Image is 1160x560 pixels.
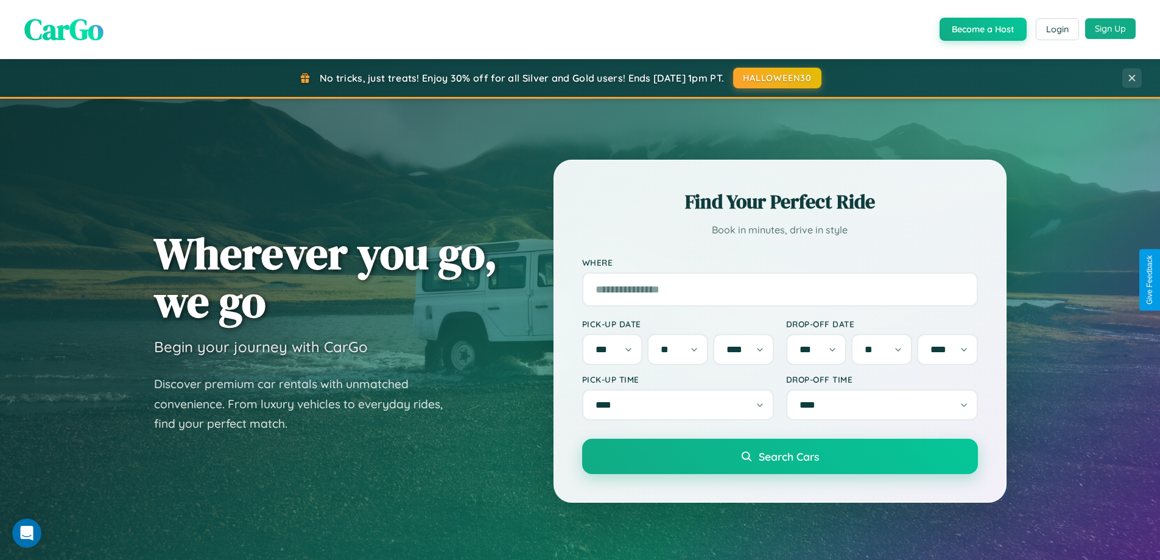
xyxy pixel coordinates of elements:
h3: Begin your journey with CarGo [154,338,368,356]
button: Search Cars [582,439,978,474]
label: Pick-up Time [582,374,774,385]
span: Search Cars [759,450,819,463]
button: HALLOWEEN30 [733,68,821,88]
span: CarGo [24,9,104,49]
label: Where [582,257,978,268]
button: Login [1036,18,1079,40]
label: Drop-off Time [786,374,978,385]
button: Sign Up [1085,18,1136,39]
button: Become a Host [940,18,1027,41]
p: Discover premium car rentals with unmatched convenience. From luxury vehicles to everyday rides, ... [154,374,459,434]
h2: Find Your Perfect Ride [582,188,978,215]
label: Pick-up Date [582,319,774,329]
h1: Wherever you go, we go [154,229,497,325]
span: No tricks, just treats! Enjoy 30% off for all Silver and Gold users! Ends [DATE] 1pm PT. [320,72,724,84]
p: Book in minutes, drive in style [582,221,978,239]
label: Drop-off Date [786,319,978,329]
div: Give Feedback [1145,255,1154,305]
iframe: Intercom live chat [12,519,41,548]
